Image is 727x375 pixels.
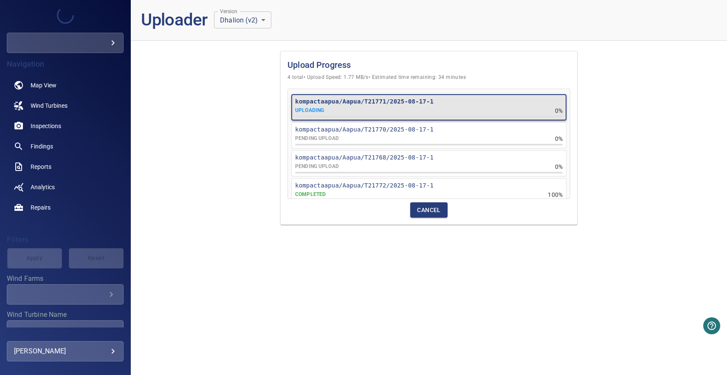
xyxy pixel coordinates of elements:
label: Wind Turbine Name [7,311,124,318]
h4: Navigation [7,60,124,68]
a: windturbines noActive [7,95,124,116]
p: 100% [548,190,563,199]
span: Repairs [31,203,51,212]
p: kompactaapua/Aapua/T21770/2025-08-17-1 [295,125,563,134]
a: map noActive [7,75,124,95]
p: UPLOADING [295,107,324,114]
p: 0% [555,106,563,115]
p: 0% [555,134,563,143]
span: Reports [31,162,51,171]
div: The inspection is queued and waiting to be uploaded. [295,135,339,142]
p: kompactaapua/Aapua/T21768/2025-08-17-1 [295,153,563,162]
a: findings noActive [7,136,124,157]
p: kompactaapua/Aapua/T21772/2025-08-17-1 [295,181,563,190]
span: Inspections [31,122,61,130]
p: COMPLETED [295,191,326,198]
button: Cancel [410,202,447,218]
span: Wind Turbines [31,101,68,110]
p: PENDING UPLOAD [295,135,339,142]
a: analytics noActive [7,177,124,197]
a: repairs noActive [7,197,124,218]
h4: Filters [7,235,124,244]
div: Wind Farms [7,284,124,305]
a: reports noActive [7,157,124,177]
p: PENDING UPLOAD [295,163,339,170]
p: 0% [555,162,563,171]
div: Wind Turbine Name [7,320,124,341]
span: Cancel [417,205,440,215]
div: kompactvindmark [7,33,124,53]
div: The inspection is queued and waiting to be uploaded. [295,163,339,170]
div: All files for this inspection have been successfully uploaded. [295,191,326,198]
h1: Upload Progress [287,58,570,72]
p: kompactaapua/Aapua/T21771/2025-08-17-1 [295,97,563,106]
div: [PERSON_NAME] [14,344,116,358]
span: Analytics [31,183,55,191]
a: inspections noActive [7,116,124,136]
label: Wind Farms [7,275,124,282]
span: Findings [31,142,53,151]
div: Dhalion (v2) [214,11,271,28]
h1: Uploader [141,10,207,30]
span: 4 total • Upload Speed: 1.77 MB/s • Estimated time remaining: 34 minutes [287,73,570,82]
span: Map View [31,81,56,90]
div: The inspection files are currently being uploaded. [295,107,324,114]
